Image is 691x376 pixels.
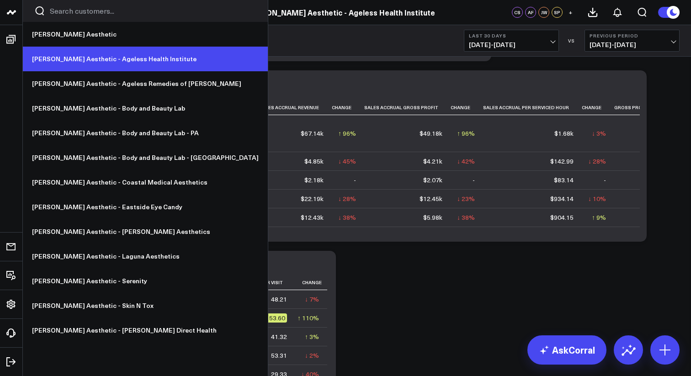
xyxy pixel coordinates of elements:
div: 48.21 [271,295,287,304]
a: [PERSON_NAME] Aesthetic - Eastside Eye Candy [23,195,268,219]
div: $67.14k [301,129,324,138]
div: $4.21k [423,157,442,166]
a: [PERSON_NAME] Aesthetic - [PERSON_NAME] Direct Health [23,318,268,343]
div: 41.32 [271,332,287,341]
th: Sales Accrual Revenue [259,95,332,115]
a: [PERSON_NAME] Aesthetic - Ageless Health Institute [23,47,268,71]
span: + [569,9,573,16]
th: Change [582,95,614,115]
div: ↓ 10% [588,194,606,203]
div: ↑ 96% [457,129,475,138]
div: $142.99 [550,157,574,166]
a: [PERSON_NAME] Aesthetic - Ageless Remedies of [PERSON_NAME] [23,71,268,96]
div: ↓ 45% [338,157,356,166]
th: Change [295,275,327,290]
input: Search customers input [50,6,256,16]
div: $83.14 [554,175,574,185]
div: 53.31 [271,351,287,360]
div: ↓ 38% [457,213,475,222]
span: [DATE] - [DATE] [590,41,675,48]
div: $1.68k [554,129,574,138]
div: ↑ 9% [592,213,606,222]
button: + [565,7,576,18]
div: CS [512,7,523,18]
th: Sales Accrual Per Serviced Hour [483,95,582,115]
a: [PERSON_NAME] Aesthetic - Body and Beauty Lab - [GEOGRAPHIC_DATA] [23,145,268,170]
th: Change [332,95,364,115]
div: $3.41k [423,232,442,241]
div: ↑ 96% [338,129,356,138]
a: [PERSON_NAME] Aesthetic - Body and Beauty Lab - PA [23,121,268,145]
div: ↓ 3% [592,129,606,138]
div: ↓ 15% [338,232,356,241]
div: ↓ 28% [338,194,356,203]
div: AF [525,7,536,18]
div: ↓ 42% [457,157,475,166]
div: $12.43k [301,213,324,222]
div: $934.14 [550,194,574,203]
div: ↓ 5% [592,232,606,241]
button: Previous Period[DATE]-[DATE] [585,30,680,52]
div: VS [563,38,580,43]
div: ↓ 14% [457,232,475,241]
th: Sales Accrual Gross Profit [364,95,451,115]
div: JW [538,7,549,18]
b: Last 30 Days [469,33,554,38]
div: - [354,175,356,185]
div: - [604,175,606,185]
a: [PERSON_NAME] Aesthetic - Body and Beauty Lab [23,96,268,121]
div: ↓ 7% [305,295,319,304]
th: Change [451,95,483,115]
div: ↑ 3% [305,332,319,341]
div: $2.07k [423,175,442,185]
a: [PERSON_NAME] Aesthetic [23,22,268,47]
div: $4.93k [304,232,324,241]
div: ↓ 23% [457,194,475,203]
div: $4.85k [304,157,324,166]
a: [PERSON_NAME] Aesthetic - [PERSON_NAME] Aesthetics [23,219,268,244]
button: Last 30 Days[DATE]-[DATE] [464,30,559,52]
div: $22.19k [301,194,324,203]
a: [PERSON_NAME] Aesthetic - Ageless Health Institute [245,7,435,17]
div: $49.18k [420,129,442,138]
div: SP [552,7,563,18]
div: $904.15 [550,213,574,222]
div: $2.18k [304,175,324,185]
a: [PERSON_NAME] Aesthetic - Skin N Tox [23,293,268,318]
a: [PERSON_NAME] Aesthetic - Coastal Medical Aesthetics [23,170,268,195]
b: Previous Period [590,33,675,38]
a: [PERSON_NAME] Aesthetic - Laguna Aesthetics [23,244,268,269]
div: ↓ 2% [305,351,319,360]
span: [DATE] - [DATE] [469,41,554,48]
button: Search customers button [34,5,45,16]
div: ↓ 28% [588,157,606,166]
div: - [473,175,475,185]
a: [PERSON_NAME] Aesthetic - Serenity [23,269,268,293]
a: AskCorral [527,335,606,365]
div: $362.76 [550,232,574,241]
div: ↑ 110% [298,313,319,323]
div: $5.98k [423,213,442,222]
div: $12.45k [420,194,442,203]
div: ↓ 38% [338,213,356,222]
